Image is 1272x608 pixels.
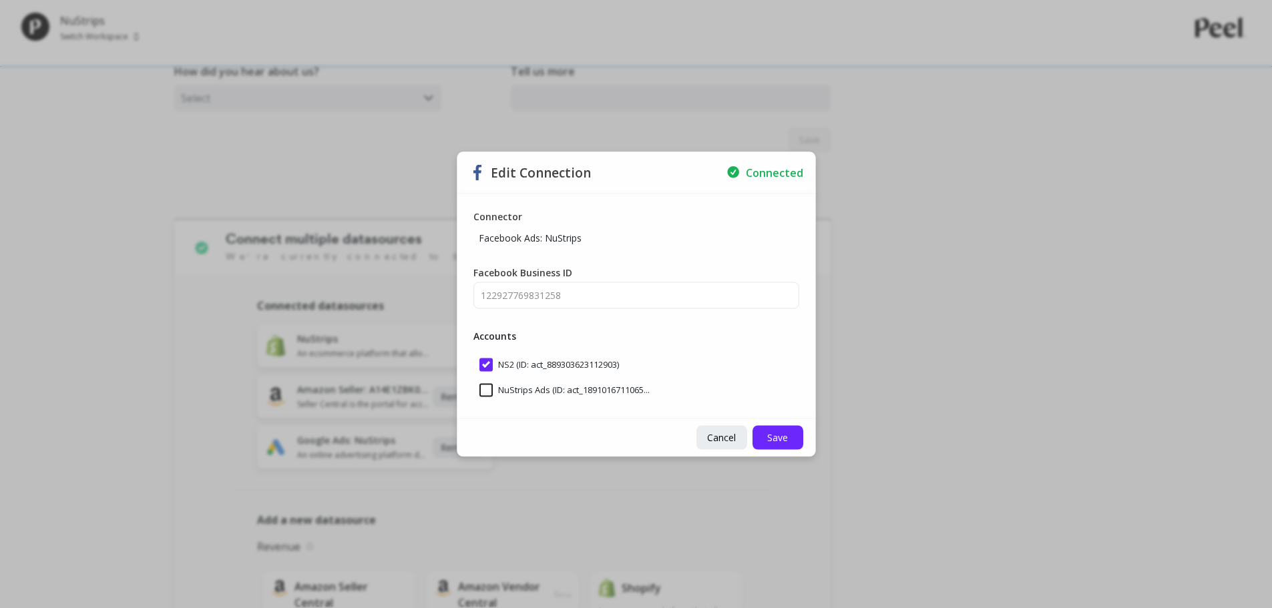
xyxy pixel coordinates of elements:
[753,425,803,449] button: Save
[469,164,485,180] img: api.fb.svg
[479,383,650,396] span: NuStrips Ads (ID: act_1891016711065595)
[707,431,736,444] span: Cancel
[479,358,619,371] span: NS2 (ID: act_889303623112903)
[473,328,799,342] p: Accounts
[473,226,587,250] p: Facebook Ads: NuStrips
[767,431,788,444] span: Save
[696,425,747,449] button: Cancel
[473,266,572,279] label: Facebook Business ID
[491,164,591,181] p: Edit Connection
[473,210,522,223] p: Connector
[746,166,803,180] p: Secured Connection to Facebook Ads: NuStrips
